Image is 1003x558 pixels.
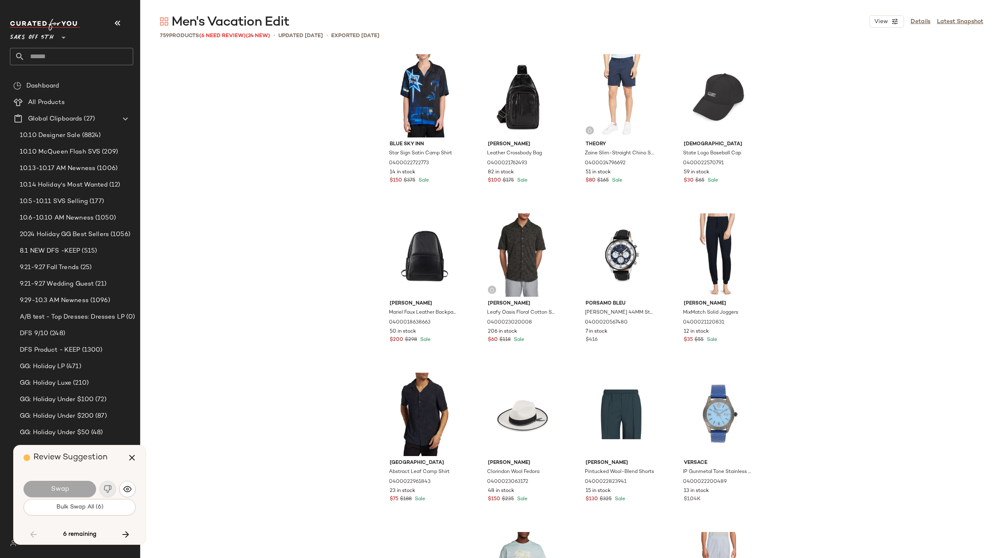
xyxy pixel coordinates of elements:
[585,319,628,326] span: 0400020567480
[586,177,596,184] span: $80
[125,312,135,322] span: (0)
[490,287,494,292] img: svg%3e
[160,17,168,26] img: svg%3e
[683,468,753,476] span: IP Gunmetal Tone Stainless Steel & Leather Strap Watch/41MM
[586,169,611,176] span: 51 in stock
[481,213,564,297] img: 0400023020008_BLACK
[585,160,626,167] span: 0400024796692
[390,459,459,467] span: [GEOGRAPHIC_DATA]
[677,54,760,137] img: 0400022570791_BLACK
[683,319,724,326] span: 0400021120831
[13,82,21,90] img: svg%3e
[706,178,718,183] span: Sale
[516,178,527,183] span: Sale
[586,141,655,148] span: Theory
[20,164,95,173] span: 10.13-10.17 AM Newness
[488,300,558,307] span: [PERSON_NAME]
[20,147,100,157] span: 10.10 McQueen Flash SVS
[108,180,120,190] span: (12)
[869,15,904,28] button: View
[874,19,888,25] span: View
[684,177,694,184] span: $30
[684,496,701,503] span: $1.04K
[488,459,558,467] span: [PERSON_NAME]
[20,263,79,272] span: 9.21-9.27 Fall Trends
[160,33,169,39] span: 759
[488,336,498,344] span: $60
[63,531,97,538] span: 6 remaining
[389,319,431,326] span: 0400018638663
[390,141,459,148] span: Blue Sky Inn
[80,131,101,140] span: (8824)
[65,362,81,371] span: (471)
[683,150,741,157] span: State Logo Baseball Cap
[481,373,564,456] img: 0400023063172
[390,336,403,344] span: $200
[613,497,625,502] span: Sale
[20,197,88,206] span: 10.5-10.11 SVS Selling
[390,177,402,184] span: $150
[160,32,270,40] div: Products
[413,497,425,502] span: Sale
[585,150,655,157] span: Zaine Slim-Straight Chino Shorts
[597,177,609,184] span: $165
[80,345,103,355] span: (1300)
[404,177,415,184] span: $375
[89,296,110,305] span: (1096)
[684,300,753,307] span: [PERSON_NAME]
[100,147,118,157] span: (209)
[20,312,125,322] span: A/B test - Top Dresses: Dresses LP
[246,33,270,39] span: (24 New)
[389,478,431,486] span: 0400022961843
[94,279,106,289] span: (21)
[20,378,71,388] span: GG: Holiday Luxe
[172,14,289,31] span: Men's Vacation Edit
[389,150,452,157] span: Star Sign Satin Camp Shirt
[586,487,611,495] span: 15 in stock
[10,28,54,43] span: Saks OFF 5TH
[487,150,542,157] span: Leather Crossbody Bag
[28,114,82,124] span: Global Clipboards
[684,459,753,467] span: Versace
[512,337,524,343] span: Sale
[80,246,97,256] span: (515)
[600,496,612,503] span: $325
[683,478,727,486] span: 0400022200489
[502,496,514,503] span: $235
[20,296,89,305] span: 9.29-10.3 AM Newness
[586,496,598,503] span: $130
[389,160,429,167] span: 0400022722773
[487,319,532,326] span: 0400023020008
[585,309,655,317] span: [PERSON_NAME] 44MM Stainless Steel & Leather Strap Chronograph Watch
[71,378,89,388] span: (210)
[488,328,517,336] span: 206 in stock
[278,32,323,40] p: updated [DATE]
[488,496,500,503] span: $150
[487,478,528,486] span: 0400023063172
[503,177,514,184] span: $175
[695,336,704,344] span: $55
[118,445,135,454] span: (264)
[585,468,654,476] span: Pintucked Wool-Blend Shorts
[481,54,564,137] img: 0400021762493_BLACK
[28,98,65,107] span: All Products
[705,337,717,343] span: Sale
[94,213,116,223] span: (1050)
[911,17,930,26] a: Details
[488,169,514,176] span: 82 in stock
[95,164,118,173] span: (1006)
[20,345,80,355] span: DFS Product - KEEP
[48,329,65,338] span: (248)
[405,336,417,344] span: $298
[20,131,80,140] span: 10.10 Designer Sale
[610,178,622,183] span: Sale
[109,230,130,239] span: (1056)
[487,160,527,167] span: 0400021762493
[579,213,662,297] img: 0400020567480
[79,263,92,272] span: (25)
[89,428,103,437] span: (48)
[33,453,108,462] span: Review Suggestion
[20,445,118,454] span: GG: Men's Gifting (filtering as women's)
[516,497,527,502] span: Sale
[488,141,558,148] span: [PERSON_NAME]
